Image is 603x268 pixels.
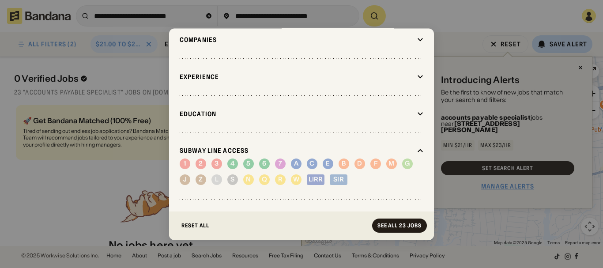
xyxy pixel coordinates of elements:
div: Z [199,176,203,184]
div: See all 23 jobs [377,223,422,228]
div: W [293,176,299,184]
div: Reset All [181,223,209,228]
div: 4 [230,160,235,168]
div: S [230,176,234,184]
div: Subway Line Access [180,147,414,155]
div: C [309,160,314,168]
div: D [357,160,362,168]
div: E [326,160,330,168]
div: 2 [199,160,203,168]
div: SIR [333,176,343,184]
div: B [342,160,346,168]
div: N [246,176,251,184]
div: G [405,160,410,168]
div: A [294,160,298,168]
div: M [388,160,394,168]
div: 5 [246,160,250,168]
div: F [374,160,377,168]
div: Experience [180,73,414,81]
div: 6 [262,160,266,168]
div: J [183,176,187,184]
div: Q [262,176,267,184]
div: LIRR [309,176,323,184]
div: 7 [279,160,282,168]
div: L [215,176,219,184]
div: 3 [215,160,219,168]
div: Education [180,110,414,118]
div: R [278,176,283,184]
div: 1 [184,160,186,168]
div: Companies [180,36,414,44]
